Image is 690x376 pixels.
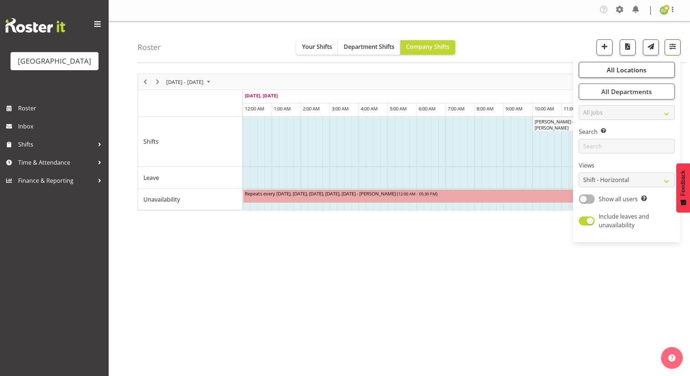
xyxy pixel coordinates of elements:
span: 8:00 AM [477,105,494,112]
span: 1:00 AM [274,105,291,112]
div: Shifts"s event - Wendy - Box Office (Daytime Shifts) Begin From Tuesday, September 2, 2025 at 10:... [533,117,649,131]
button: Your Shifts [296,40,338,55]
button: Department Shifts [338,40,400,55]
button: Download a PDF of the roster according to the set date range. [620,39,636,55]
span: 12:00 AM [245,105,264,112]
td: Shifts resource [138,117,243,167]
span: Time & Attendance [18,157,94,168]
td: Leave resource [138,167,243,189]
img: emma-dowman11789.jpg [660,6,668,15]
span: 2:00 AM [303,105,320,112]
span: Leave [143,173,159,182]
span: Feedback [680,170,686,196]
label: Views [579,161,675,170]
span: 5:00 AM [390,105,407,112]
span: 10:00 AM [535,105,554,112]
span: 3:00 AM [332,105,349,112]
button: All Locations [579,62,675,78]
span: Roster [18,103,105,114]
button: Send a list of all shifts for the selected filtered period to all rostered employees. [643,39,659,55]
span: Shifts [18,139,94,150]
h4: Roster [138,43,161,51]
span: Show all users [599,195,638,203]
label: Search [579,127,675,136]
span: Unavailability [143,195,180,204]
span: Include leaves and unavailability [599,212,649,229]
span: 4:00 AM [361,105,378,112]
button: Add a new shift [597,39,612,55]
div: Previous [139,74,151,89]
span: 12:00 AM - 05:30 PM [398,191,436,197]
span: Finance & Reporting [18,175,94,186]
span: Inbox [18,121,105,132]
div: [GEOGRAPHIC_DATA] [18,56,91,67]
input: Search [579,139,675,153]
button: Previous [141,77,150,86]
span: Shifts [143,137,159,146]
span: 9:00 AM [506,105,523,112]
div: Next [151,74,164,89]
span: All Locations [607,66,647,74]
span: Your Shifts [302,43,332,51]
span: 11:00 AM [564,105,583,112]
button: Next [153,77,163,86]
button: Company Shifts [400,40,455,55]
span: Department Shifts [344,43,394,51]
span: [DATE] - [DATE] [166,77,204,86]
td: Unavailability resource [138,189,243,210]
img: help-xxl-2.png [668,354,676,362]
span: Company Shifts [406,43,449,51]
img: Rosterit website logo [5,18,65,33]
span: All Departments [601,87,652,96]
span: 6:00 AM [419,105,436,112]
span: [DATE], [DATE] [245,92,278,99]
span: 7:00 AM [448,105,465,112]
div: Timeline Week of September 2, 2025 [138,74,661,211]
button: Feedback - Show survey [676,163,690,212]
button: All Departments [579,84,675,100]
button: Filter Shifts [665,39,681,55]
button: September 01 - 07, 2025 [165,77,214,86]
